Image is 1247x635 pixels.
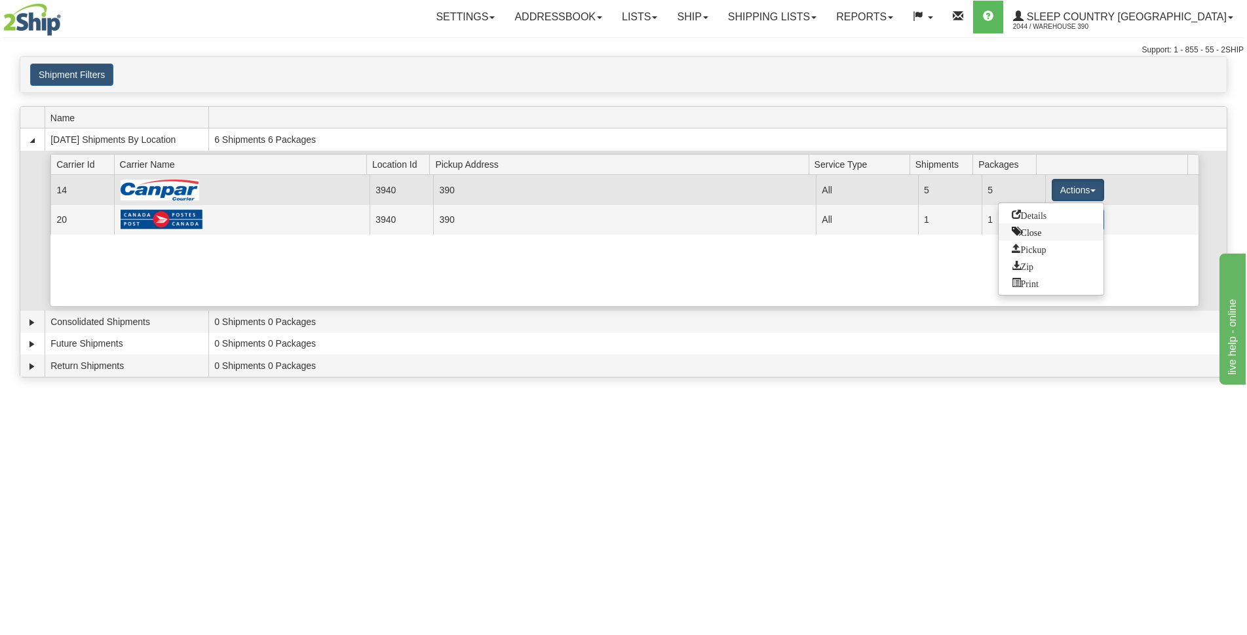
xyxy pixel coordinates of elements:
[667,1,718,33] a: Ship
[435,154,809,174] span: Pickup Address
[426,1,505,33] a: Settings
[56,154,114,174] span: Carrier Id
[208,311,1227,333] td: 0 Shipments 0 Packages
[915,154,973,174] span: Shipments
[370,205,433,235] td: 3940
[982,205,1045,235] td: 1
[120,154,367,174] span: Carrier Name
[918,175,982,204] td: 5
[121,209,203,230] img: Canada Post
[999,258,1103,275] a: Zip and Download All Shipping Documents
[815,154,910,174] span: Service Type
[982,175,1045,204] td: 5
[433,205,816,235] td: 390
[45,355,208,377] td: Return Shipments
[999,206,1103,223] a: Go to Details view
[3,3,61,36] img: logo2044.jpg
[718,1,826,33] a: Shipping lists
[1052,179,1104,201] button: Actions
[208,355,1227,377] td: 0 Shipments 0 Packages
[1013,20,1111,33] span: 2044 / Warehouse 390
[26,360,39,373] a: Expand
[50,107,208,128] span: Name
[208,333,1227,355] td: 0 Shipments 0 Packages
[26,316,39,329] a: Expand
[1012,227,1042,236] span: Close
[1003,1,1243,33] a: Sleep Country [GEOGRAPHIC_DATA] 2044 / Warehouse 390
[50,175,114,204] td: 14
[372,154,430,174] span: Location Id
[1217,250,1246,384] iframe: chat widget
[1012,210,1047,219] span: Details
[999,223,1103,241] a: Close this group
[918,205,982,235] td: 1
[50,205,114,235] td: 20
[1024,11,1227,22] span: Sleep Country [GEOGRAPHIC_DATA]
[45,128,208,151] td: [DATE] Shipments By Location
[505,1,612,33] a: Addressbook
[26,337,39,351] a: Expand
[999,275,1103,292] a: Print or Download All Shipping Documents in one file
[1012,261,1033,270] span: Zip
[45,333,208,355] td: Future Shipments
[978,154,1036,174] span: Packages
[826,1,903,33] a: Reports
[1012,278,1039,287] span: Print
[45,311,208,333] td: Consolidated Shipments
[816,205,918,235] td: All
[26,134,39,147] a: Collapse
[30,64,113,86] button: Shipment Filters
[10,8,121,24] div: live help - online
[121,180,199,201] img: Canpar
[999,241,1103,258] a: Request a carrier pickup
[433,175,816,204] td: 390
[370,175,433,204] td: 3940
[3,45,1244,56] div: Support: 1 - 855 - 55 - 2SHIP
[1012,244,1046,253] span: Pickup
[816,175,918,204] td: All
[612,1,667,33] a: Lists
[208,128,1227,151] td: 6 Shipments 6 Packages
